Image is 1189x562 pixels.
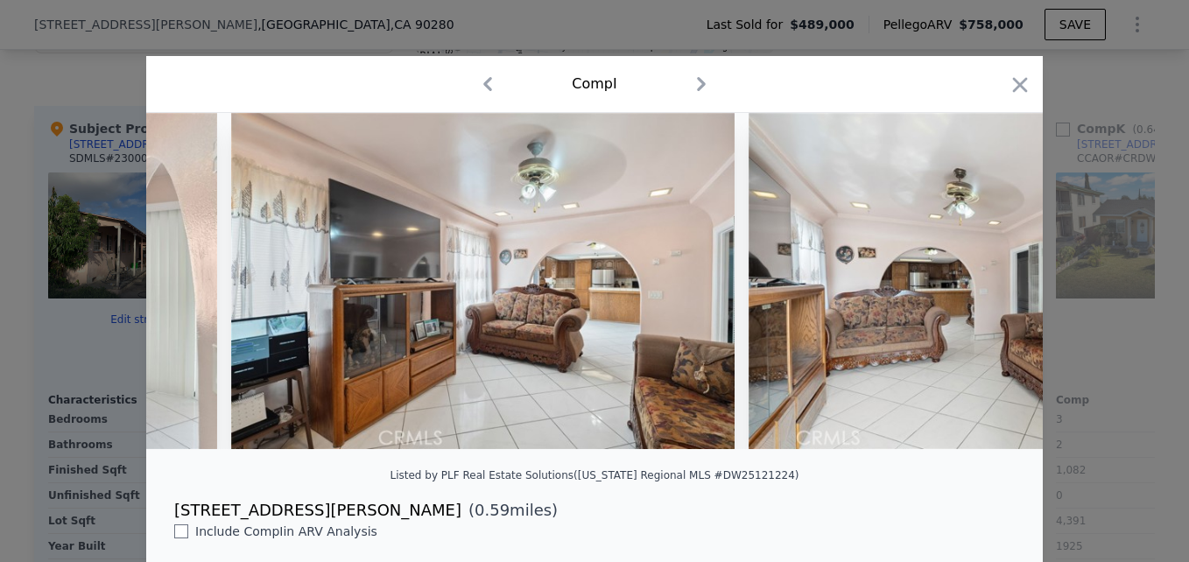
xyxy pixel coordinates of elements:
div: Listed by PLF Real Estate Solutions ([US_STATE] Regional MLS #DW25121224) [390,469,799,481]
span: 0.59 [475,501,510,519]
img: Property Img [231,113,735,449]
div: [STREET_ADDRESS][PERSON_NAME] [174,498,461,523]
span: ( miles) [461,498,558,523]
div: Comp I [572,74,616,95]
span: Include Comp I in ARV Analysis [188,524,384,538]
